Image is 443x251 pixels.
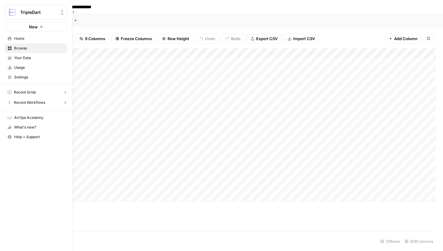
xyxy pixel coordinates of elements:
span: Your Data [14,55,64,61]
a: Browse [5,43,67,53]
img: TripleDart Logo [7,7,18,18]
div: What's new? [5,123,67,132]
span: Redo [231,36,240,42]
span: Recent Grids [14,90,36,95]
span: Recent Workflows [14,100,45,105]
span: 9 Columns [85,36,105,42]
span: Undo [205,36,215,42]
span: Export CSV [256,36,278,42]
span: New [29,24,38,30]
button: Workspace: TripleDart [5,5,67,20]
span: Browse [14,46,64,51]
button: Import CSV [284,34,319,43]
button: Recent Grids [7,90,67,95]
button: Row Height [158,34,193,43]
button: New [5,22,67,31]
div: 13 Rows [378,237,402,246]
button: Undo [196,34,219,43]
a: Home [5,34,67,43]
span: Home [14,36,64,41]
a: Usage [5,63,67,72]
span: Settings [14,75,64,80]
button: Recent Workflows [7,100,67,105]
span: Row Height [168,36,189,42]
button: Add Column [385,34,421,43]
span: Import CSV [293,36,315,42]
span: TripleDart [20,9,57,15]
span: Usage [14,65,64,70]
button: What's new? [5,122,67,132]
button: Redo [222,34,244,43]
span: Help + Support [14,134,64,140]
button: Help + Support [5,132,67,142]
div: 9/9 Columns [402,237,436,246]
button: 9 Columns [76,34,109,43]
button: Freeze Columns [112,34,156,43]
a: Settings [5,72,67,82]
a: AirOps Academy [5,113,67,122]
span: AirOps Academy [14,115,64,120]
span: Add Column [394,36,417,42]
a: Your Data [5,53,67,63]
button: Export CSV [247,34,281,43]
span: Freeze Columns [121,36,152,42]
